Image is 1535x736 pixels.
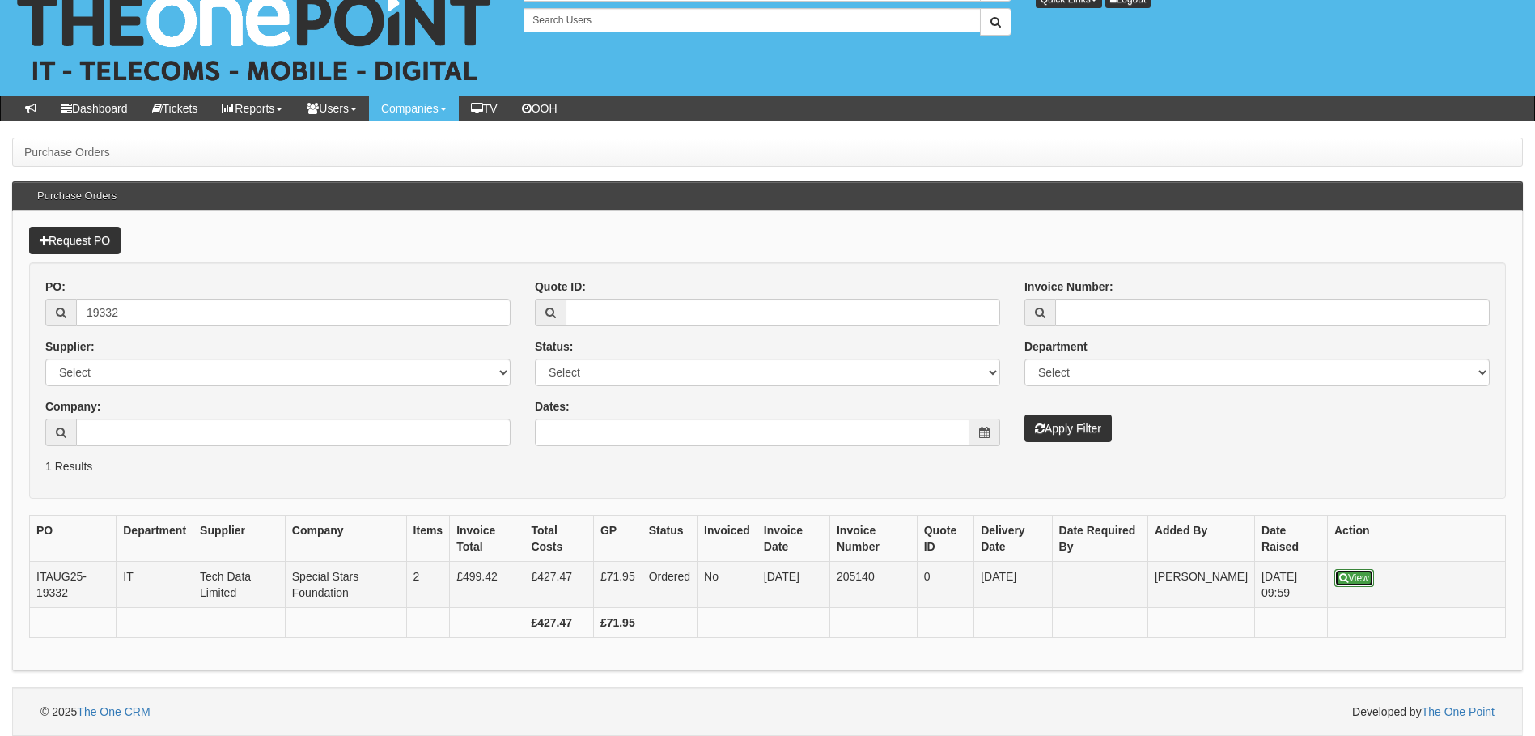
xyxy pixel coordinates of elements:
p: 1 Results [45,458,1490,474]
td: [PERSON_NAME] [1147,562,1254,608]
th: Invoiced [698,516,757,562]
a: Tickets [140,96,210,121]
td: Ordered [642,562,697,608]
label: Department [1024,338,1088,355]
td: Tech Data Limited [193,562,286,608]
span: Developed by [1352,704,1495,720]
th: Invoice Total [450,516,524,562]
h3: Purchase Orders [29,182,125,210]
a: OOH [510,96,570,121]
th: £71.95 [593,608,642,638]
th: Supplier [193,516,286,562]
td: 0 [917,562,973,608]
th: GP [593,516,642,562]
a: TV [459,96,510,121]
input: Search Users [524,8,980,32]
label: Company: [45,398,100,415]
td: ITAUG25-19332 [30,562,117,608]
th: Date Raised [1255,516,1328,562]
a: Users [295,96,369,121]
a: Dashboard [49,96,140,121]
label: PO: [45,279,66,295]
a: The One Point [1422,705,1495,718]
td: £71.95 [593,562,642,608]
td: [DATE] 09:59 [1255,562,1328,608]
th: Added By [1147,516,1254,562]
th: Department [117,516,193,562]
th: Invoice Date [757,516,829,562]
th: Action [1328,516,1506,562]
label: Supplier: [45,338,95,355]
td: 2 [406,562,450,608]
td: [DATE] [757,562,829,608]
button: Apply Filter [1024,415,1112,442]
a: Reports [210,96,295,121]
td: £499.42 [450,562,524,608]
td: [DATE] [974,562,1052,608]
th: Items [406,516,450,562]
td: Special Stars Foundation [285,562,406,608]
label: Dates: [535,398,570,415]
a: View [1334,569,1374,587]
li: Purchase Orders [24,144,110,160]
a: The One CRM [77,705,150,718]
th: Quote ID [917,516,973,562]
td: IT [117,562,193,608]
span: © 2025 [40,705,151,718]
label: Quote ID: [535,279,586,295]
th: £427.47 [524,608,593,638]
a: Companies [369,96,459,121]
a: Request PO [29,227,121,254]
label: Status: [535,338,573,355]
td: 205140 [829,562,917,608]
label: Invoice Number: [1024,279,1113,295]
th: Total Costs [524,516,593,562]
th: Invoice Number [829,516,917,562]
th: PO [30,516,117,562]
td: £427.47 [524,562,593,608]
th: Status [642,516,697,562]
th: Date Required By [1052,516,1147,562]
td: No [698,562,757,608]
th: Delivery Date [974,516,1052,562]
th: Company [285,516,406,562]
